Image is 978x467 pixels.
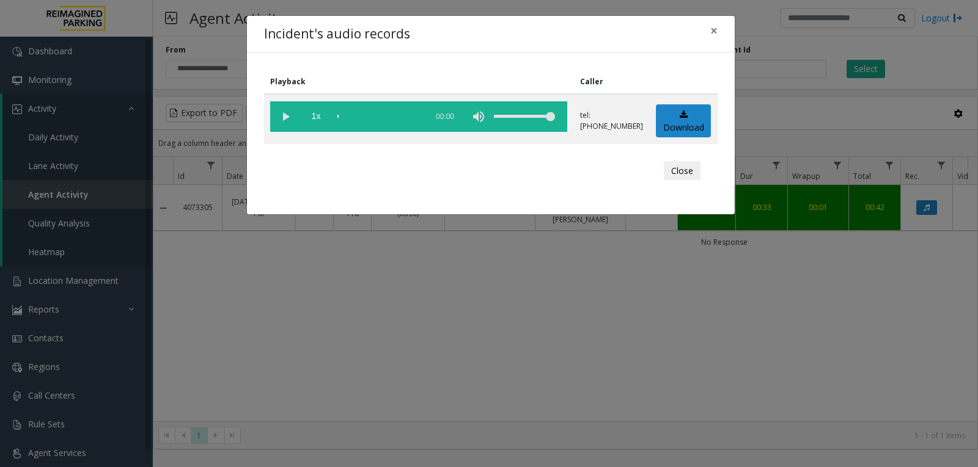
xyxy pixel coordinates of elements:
[664,161,700,181] button: Close
[337,101,421,132] div: scrub bar
[580,110,643,132] p: tel:[PHONE_NUMBER]
[656,104,711,138] a: Download
[710,22,718,39] span: ×
[702,16,726,46] button: Close
[494,101,555,132] div: volume level
[264,70,574,94] th: Playback
[301,101,331,132] span: playback speed button
[574,70,650,94] th: Caller
[264,24,410,44] h4: Incident's audio records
